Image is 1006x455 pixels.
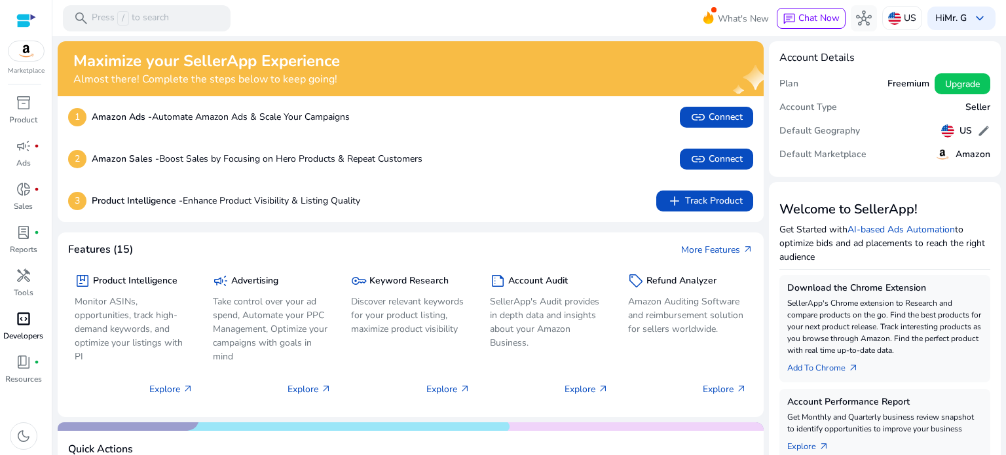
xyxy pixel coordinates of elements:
h5: Product Intelligence [93,276,177,287]
span: arrow_outward [598,384,608,394]
b: Product Intelligence - [92,194,183,207]
h5: Download the Chrome Extension [787,283,982,294]
p: SellerApp's Audit provides in depth data and insights about your Amazon Business. [490,295,608,350]
img: tab_keywords_by_traffic_grey.svg [140,76,150,86]
p: Marketplace [8,66,45,76]
p: Ads [16,157,31,169]
h5: Keyword Research [369,276,449,287]
span: Track Product [667,193,743,209]
span: Upgrade [945,77,980,91]
h5: Refund Analyzer [646,276,717,287]
span: key [351,273,367,289]
div: Palabras clave [154,77,208,86]
span: Chat Now [798,12,840,24]
h5: Account Type [779,102,837,113]
span: code_blocks [16,311,31,327]
div: Dominio [69,77,100,86]
span: link [690,151,706,167]
p: Sales [14,200,33,212]
img: tab_domain_overview_orange.svg [54,76,65,86]
span: handyman [16,268,31,283]
span: chat [783,12,796,26]
button: linkConnect [680,149,753,170]
p: Monitor ASINs, opportunities, track high-demand keywords, and optimize your listings with PI [75,295,193,363]
p: Automate Amazon Ads & Scale Your Campaigns [92,110,350,124]
span: What's New [718,7,769,30]
a: Add To Chrome [787,356,869,374]
button: addTrack Product [656,191,753,211]
img: amazon.svg [935,147,950,162]
span: package [75,273,90,289]
img: us.svg [941,124,954,137]
h5: Amazon [956,149,990,160]
b: Amazon Ads - [92,111,152,123]
p: Tools [14,287,33,299]
p: US [904,7,916,29]
span: arrow_outward [183,384,193,394]
a: AI-based Ads Automation [848,223,955,236]
h5: Default Geography [779,126,860,137]
h4: Account Details [779,52,855,64]
span: sell [628,273,644,289]
p: Reports [10,244,37,255]
span: lab_profile [16,225,31,240]
img: website_grey.svg [21,34,31,45]
span: add [667,193,682,209]
span: keyboard_arrow_down [972,10,988,26]
p: 3 [68,192,86,210]
button: hub [851,5,877,31]
span: campaign [213,273,229,289]
p: Explore [149,382,193,396]
span: campaign [16,138,31,154]
span: summarize [490,273,506,289]
h5: Freemium [887,79,929,90]
span: edit [977,124,990,137]
span: arrow_outward [736,384,747,394]
p: Explore [288,382,331,396]
span: arrow_outward [321,384,331,394]
span: fiber_manual_record [34,230,39,235]
h5: US [959,126,972,137]
a: Explorearrow_outward [787,435,840,453]
h3: Welcome to SellerApp! [779,202,990,217]
span: donut_small [16,181,31,197]
span: fiber_manual_record [34,359,39,365]
p: Press to search [92,11,169,26]
p: Explore [565,382,608,396]
p: Enhance Product Visibility & Listing Quality [92,194,360,208]
span: Connect [690,109,743,125]
div: v 4.0.25 [37,21,64,31]
div: [PERSON_NAME]: [DOMAIN_NAME] [34,34,187,45]
span: arrow_outward [460,384,470,394]
b: Mr. G [944,12,967,24]
a: More Featuresarrow_outward [681,243,753,257]
h5: Default Marketplace [779,149,866,160]
p: Resources [5,373,42,385]
span: arrow_outward [743,244,753,255]
button: chatChat Now [777,8,846,29]
h5: Seller [965,102,990,113]
span: fiber_manual_record [34,143,39,149]
p: 1 [68,108,86,126]
button: Upgrade [935,73,990,94]
span: hub [856,10,872,26]
h4: Features (15) [68,244,133,256]
img: us.svg [888,12,901,25]
span: arrow_outward [848,363,859,373]
h5: Plan [779,79,798,90]
p: SellerApp's Chrome extension to Research and compare products on the go. Find the best products f... [787,297,982,356]
span: inventory_2 [16,95,31,111]
span: dark_mode [16,428,31,444]
h5: Account Audit [508,276,568,287]
span: link [690,109,706,125]
span: / [117,11,129,26]
img: amazon.svg [9,41,44,61]
h5: Account Performance Report [787,397,982,408]
p: Get Started with to optimize bids and ad placements to reach the right audience [779,223,990,264]
span: Connect [690,151,743,167]
p: Take control over your ad spend, Automate your PPC Management, Optimize your campaigns with goals... [213,295,331,363]
p: Explore [426,382,470,396]
p: Get Monthly and Quarterly business review snapshot to identify opportunities to improve your busi... [787,411,982,435]
p: Amazon Auditing Software and reimbursement solution for sellers worldwide. [628,295,747,336]
b: Amazon Sales - [92,153,159,165]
